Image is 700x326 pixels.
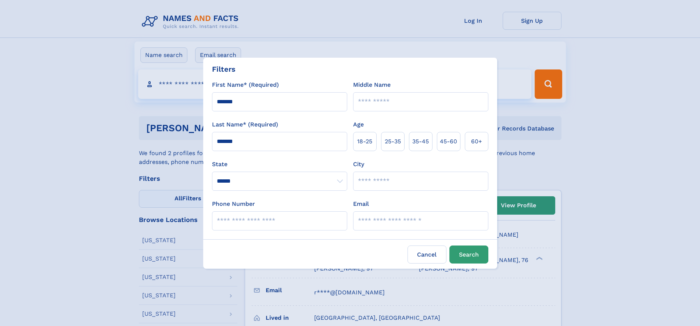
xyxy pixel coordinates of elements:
label: City [353,160,364,169]
span: 18‑25 [357,137,372,146]
label: Cancel [408,246,446,264]
div: Filters [212,64,236,75]
button: Search [449,246,488,264]
label: Phone Number [212,200,255,208]
span: 35‑45 [412,137,429,146]
label: Middle Name [353,80,391,89]
label: Email [353,200,369,208]
label: Age [353,120,364,129]
label: State [212,160,347,169]
span: 25‑35 [385,137,401,146]
span: 60+ [471,137,482,146]
label: Last Name* (Required) [212,120,278,129]
span: 45‑60 [440,137,457,146]
label: First Name* (Required) [212,80,279,89]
